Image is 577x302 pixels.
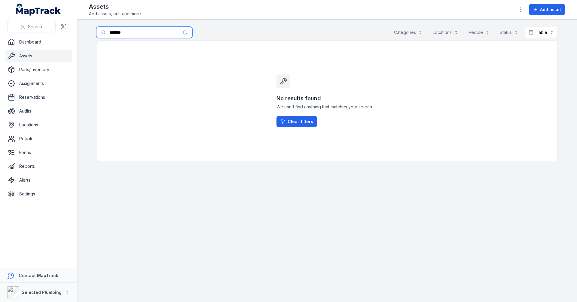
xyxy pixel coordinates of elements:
[5,160,72,172] a: Reports
[529,4,565,15] button: Add asset
[5,77,72,89] a: Assignments
[5,105,72,117] a: Audits
[22,290,62,295] strong: Selected Plumbing
[276,94,377,103] h3: No results found
[19,273,58,278] strong: Contact MapTrack
[7,21,56,32] button: Search
[429,27,462,38] button: Locations
[5,36,72,48] a: Dashboard
[276,104,377,110] span: We can't find anything that matches your search.
[390,27,426,38] button: Categories
[5,64,72,76] a: Parts/Inventory
[525,27,558,38] button: Table
[5,174,72,186] a: Alerts
[5,133,72,145] a: People
[496,27,522,38] button: Status
[5,91,72,103] a: Reservations
[276,116,317,127] a: Clear filters
[89,2,142,11] h2: Assets
[5,50,72,62] a: Assets
[28,24,42,30] span: Search
[465,27,493,38] button: People
[16,4,61,16] a: MapTrack
[89,11,142,17] span: Add assets, edit and more.
[5,119,72,131] a: Locations
[5,188,72,200] a: Settings
[540,7,561,13] span: Add asset
[5,146,72,159] a: Forms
